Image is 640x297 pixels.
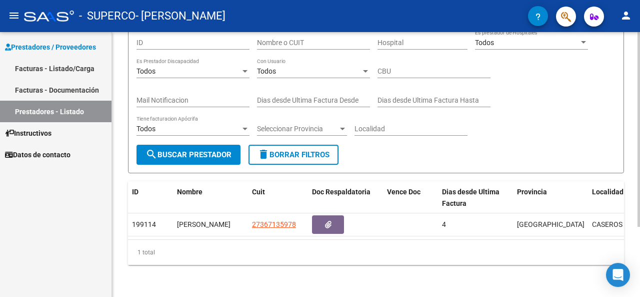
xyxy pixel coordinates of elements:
[475,39,494,47] span: Todos
[513,181,588,214] datatable-header-cell: Provincia
[383,181,438,214] datatable-header-cell: Vence Doc
[442,220,446,228] span: 4
[592,220,622,228] span: CASEROS
[173,181,248,214] datatable-header-cell: Nombre
[177,188,202,196] span: Nombre
[136,145,240,165] button: Buscar Prestador
[257,125,338,133] span: Seleccionar Provincia
[257,148,269,160] mat-icon: delete
[5,128,51,139] span: Instructivos
[620,10,632,22] mat-icon: person
[136,125,155,133] span: Todos
[248,145,338,165] button: Borrar Filtros
[257,67,276,75] span: Todos
[606,263,630,287] div: Open Intercom Messenger
[312,188,370,196] span: Doc Respaldatoria
[387,188,420,196] span: Vence Doc
[438,181,513,214] datatable-header-cell: Dias desde Ultima Factura
[132,188,138,196] span: ID
[252,188,265,196] span: Cuit
[132,220,156,228] span: 199114
[8,10,20,22] mat-icon: menu
[5,149,70,160] span: Datos de contacto
[145,148,157,160] mat-icon: search
[592,188,623,196] span: Localidad
[517,188,547,196] span: Provincia
[257,150,329,159] span: Borrar Filtros
[136,67,155,75] span: Todos
[145,150,231,159] span: Buscar Prestador
[517,220,584,228] span: [GEOGRAPHIC_DATA]
[177,219,244,230] div: [PERSON_NAME]
[79,5,135,27] span: - SUPERCO
[128,240,624,265] div: 1 total
[128,181,173,214] datatable-header-cell: ID
[252,220,296,228] span: 27367135978
[5,42,96,53] span: Prestadores / Proveedores
[308,181,383,214] datatable-header-cell: Doc Respaldatoria
[442,188,499,207] span: Dias desde Ultima Factura
[135,5,225,27] span: - [PERSON_NAME]
[248,181,308,214] datatable-header-cell: Cuit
